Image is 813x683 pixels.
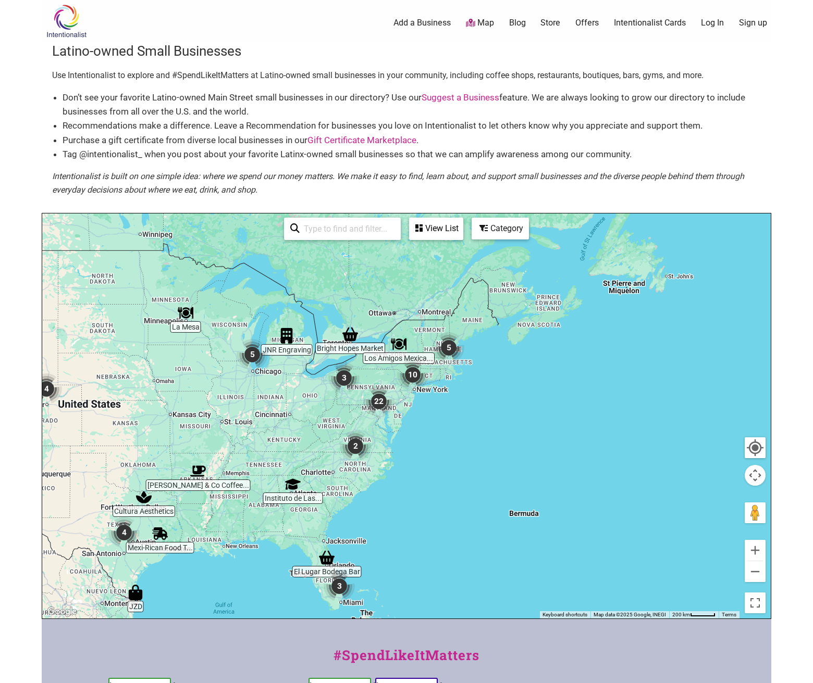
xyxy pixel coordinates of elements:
[422,92,499,103] a: Suggest a Business
[45,605,79,618] a: Open this area in Google Maps (opens a new window)
[669,611,719,618] button: Map Scale: 200 km per 45 pixels
[739,17,767,29] a: Sign up
[540,17,560,29] a: Store
[279,328,294,344] div: JNR Engraving
[63,133,761,147] li: Purchase a gift certificate from diverse local businesses in our .
[363,386,395,417] div: 22
[307,135,416,145] a: Gift Certificate Marketplace
[52,171,744,195] em: Intentionalist is built on one simple idea: where we spend our money matters. We make it easy to ...
[745,502,766,523] button: Drag Pegman onto the map to open Street View
[340,431,371,462] div: 2
[128,585,143,600] div: JZD
[466,17,494,29] a: Map
[575,17,599,29] a: Offers
[285,476,301,492] div: Instituto de Las Américas
[614,17,686,29] a: Intentionalist Cards
[473,219,528,238] div: Category
[744,592,766,613] button: Toggle fullscreen view
[45,605,79,618] img: Google
[108,517,140,548] div: 4
[745,540,766,561] button: Zoom in
[410,219,462,238] div: View List
[745,437,766,458] button: Your Location
[237,339,268,370] div: 5
[701,17,724,29] a: Log In
[433,332,464,363] div: 5
[409,218,463,240] div: See a list of the visible businesses
[594,612,666,617] span: Map data ©2025 Google, INEGI
[472,218,529,239] div: Filter by category
[672,612,690,617] span: 200 km
[397,359,428,390] div: 10
[324,571,355,602] div: 3
[63,91,761,119] li: Don’t see your favorite Latino-owned Main Street small businesses in our directory? Use our featu...
[319,550,335,565] div: El Lugar Bodega Bar
[63,119,761,133] li: Recommendations make a difference. Leave a Recommendation for businesses you love on Intentionali...
[391,336,406,352] div: Los Amigos Mexican Restaurant
[52,69,761,82] p: Use Intentionalist to explore and #SpendLikeItMatters at Latino-owned small businesses in your co...
[328,362,360,394] div: 3
[31,373,62,404] div: 4
[509,17,526,29] a: Blog
[152,526,168,541] div: Mexi-Rican Food Truck
[42,645,771,676] div: #SpendLikeItMatters
[722,612,736,617] a: Terms (opens in new tab)
[745,561,766,582] button: Zoom out
[52,42,761,60] h3: Latino-owned Small Businesses
[300,219,395,239] input: Type to find and filter...
[63,147,761,161] li: Tag @intentionalist_ when you post about your favorite Latinx-owned small businesses so that we c...
[136,489,152,505] div: Cultura Aesthetics
[284,218,401,240] div: Type to search and filter
[178,305,193,321] div: La Mesa
[342,326,358,342] div: Bright Hopes Market
[190,463,206,479] div: Fidel & Co Coffee Roasters
[42,4,91,38] img: Intentionalist
[745,465,766,486] button: Map camera controls
[393,17,451,29] a: Add a Business
[543,611,587,618] button: Keyboard shortcuts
